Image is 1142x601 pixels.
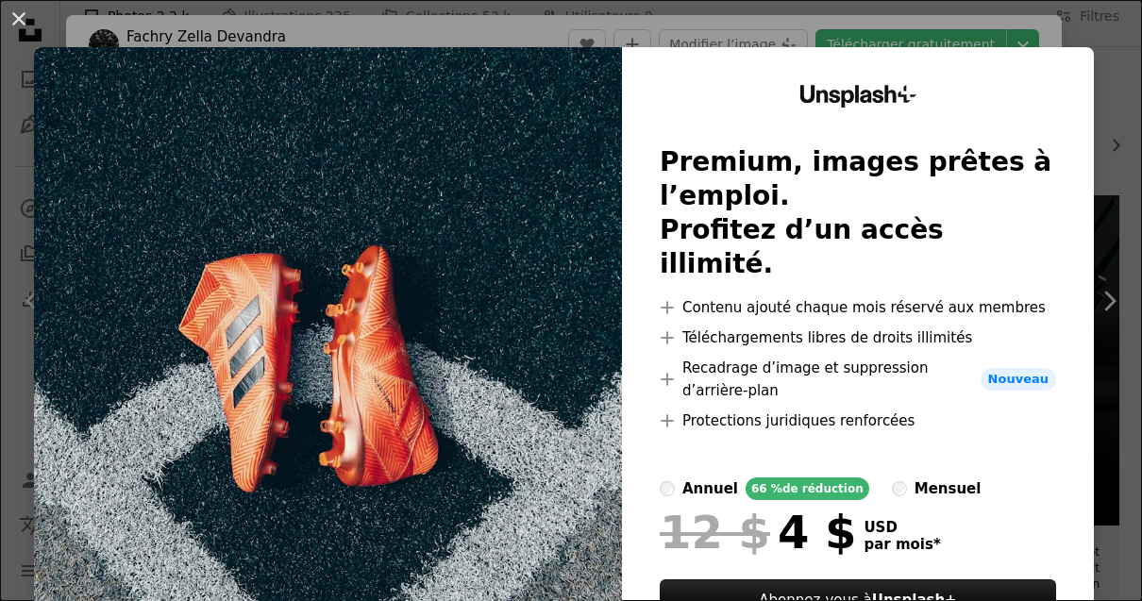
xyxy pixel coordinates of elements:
li: Protections juridiques renforcées [660,409,1056,432]
span: USD [864,519,940,536]
div: 4 $ [660,508,856,557]
input: mensuel [892,481,907,496]
div: annuel [682,477,738,500]
div: mensuel [915,477,982,500]
li: Contenu ajouté chaque mois réservé aux membres [660,296,1056,319]
span: Nouveau [981,368,1056,391]
li: Recadrage d’image et suppression d’arrière-plan [660,357,1056,402]
span: par mois * [864,536,940,553]
input: annuel66 %de réduction [660,481,675,496]
span: 12 $ [660,508,770,557]
li: Téléchargements libres de droits illimités [660,326,1056,349]
h2: Premium, images prêtes à l’emploi. Profitez d’un accès illimité. [660,145,1056,281]
div: 66 % de réduction [746,477,869,500]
